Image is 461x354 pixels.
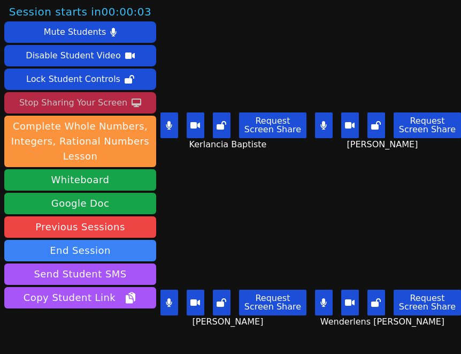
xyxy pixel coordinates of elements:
div: Stop Sharing Your Screen [19,94,127,111]
button: Stop Sharing Your Screen [4,92,156,114]
span: Wenderlens [PERSON_NAME] [320,315,447,328]
button: Request Screen Share [239,290,306,315]
div: Lock Student Controls [26,71,120,88]
button: Request Screen Share [394,112,461,138]
button: Disable Student Video [4,45,156,66]
button: Whiteboard [4,169,156,191]
span: [PERSON_NAME] [193,315,266,328]
button: End Session [4,240,156,261]
button: Request Screen Share [239,112,306,138]
button: Lock Student Controls [4,69,156,90]
span: Kerlancia Baptiste [189,138,270,151]
time: 00:00:03 [101,5,151,18]
span: [PERSON_NAME] [347,138,421,151]
a: Google Doc [4,193,156,214]
button: Mute Students [4,21,156,43]
button: Copy Student Link [4,287,156,308]
div: Disable Student Video [26,47,120,64]
span: Session starts in [9,4,152,19]
button: Send Student SMS [4,263,156,285]
a: Previous Sessions [4,216,156,238]
button: Request Screen Share [394,290,461,315]
span: Copy Student Link [24,290,137,305]
div: Mute Students [44,24,106,41]
button: Complete Whole Numbers, Integers, Rational Numbers Lesson [4,116,156,167]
